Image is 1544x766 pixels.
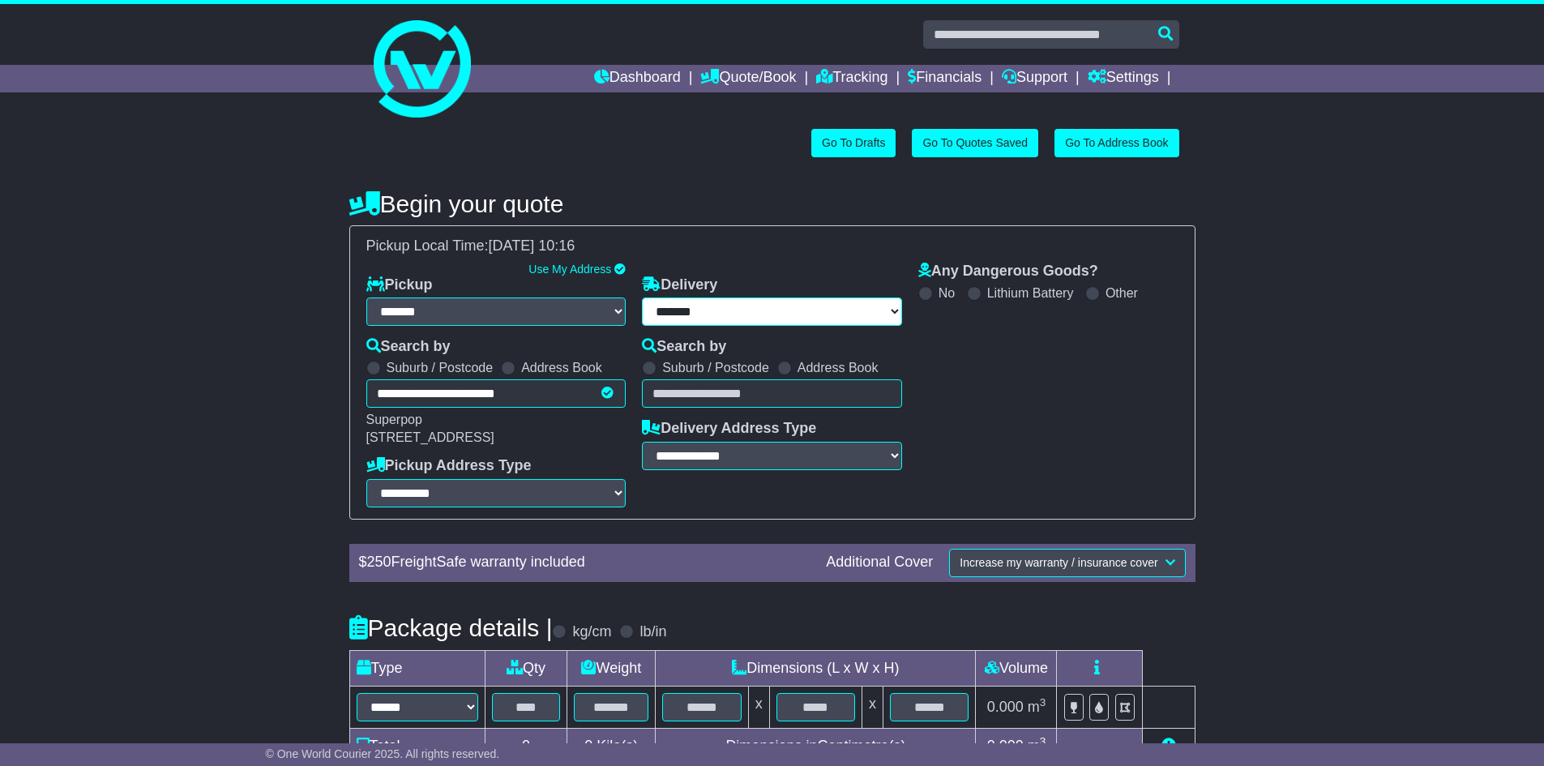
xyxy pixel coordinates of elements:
a: Support [1002,65,1067,92]
label: Address Book [798,360,879,375]
td: Dimensions in Centimetre(s) [656,728,976,764]
label: Suburb / Postcode [662,360,769,375]
h4: Begin your quote [349,190,1195,217]
label: Lithium Battery [987,285,1074,301]
td: x [862,686,883,728]
label: Suburb / Postcode [387,360,494,375]
span: © One World Courier 2025. All rights reserved. [266,747,500,760]
sup: 3 [1040,696,1046,708]
label: kg/cm [572,623,611,641]
td: 0 [485,728,567,764]
a: Dashboard [594,65,681,92]
label: Search by [366,338,451,356]
label: No [939,285,955,301]
a: Quote/Book [700,65,796,92]
span: 0.000 [987,699,1024,715]
td: Kilo(s) [567,728,656,764]
td: Qty [485,650,567,686]
span: Increase my warranty / insurance cover [960,556,1157,569]
label: Pickup [366,276,433,294]
label: Any Dangerous Goods? [918,263,1098,280]
div: $ FreightSafe warranty included [351,554,819,571]
td: Volume [976,650,1057,686]
span: 0 [584,738,592,754]
div: Additional Cover [818,554,941,571]
a: Financials [908,65,982,92]
td: Type [349,650,485,686]
span: 0.000 [987,738,1024,754]
a: Add new item [1161,738,1176,754]
label: Search by [642,338,726,356]
label: Address Book [521,360,602,375]
td: Dimensions (L x W x H) [656,650,976,686]
span: Superpop [366,413,422,426]
span: m [1028,738,1046,754]
label: Other [1106,285,1138,301]
label: Delivery [642,276,717,294]
label: Delivery Address Type [642,420,816,438]
span: 250 [367,554,391,570]
td: x [748,686,769,728]
label: lb/in [639,623,666,641]
td: Total [349,728,485,764]
label: Pickup Address Type [366,457,532,475]
a: Go To Address Book [1054,129,1178,157]
div: Pickup Local Time: [358,238,1187,255]
td: Weight [567,650,656,686]
a: Settings [1088,65,1159,92]
h4: Package details | [349,614,553,641]
a: Go To Quotes Saved [912,129,1038,157]
sup: 3 [1040,735,1046,747]
span: [DATE] 10:16 [489,238,575,254]
a: Use My Address [528,263,611,276]
button: Increase my warranty / insurance cover [949,549,1185,577]
a: Go To Drafts [811,129,896,157]
a: Tracking [816,65,887,92]
span: m [1028,699,1046,715]
span: [STREET_ADDRESS] [366,430,494,444]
